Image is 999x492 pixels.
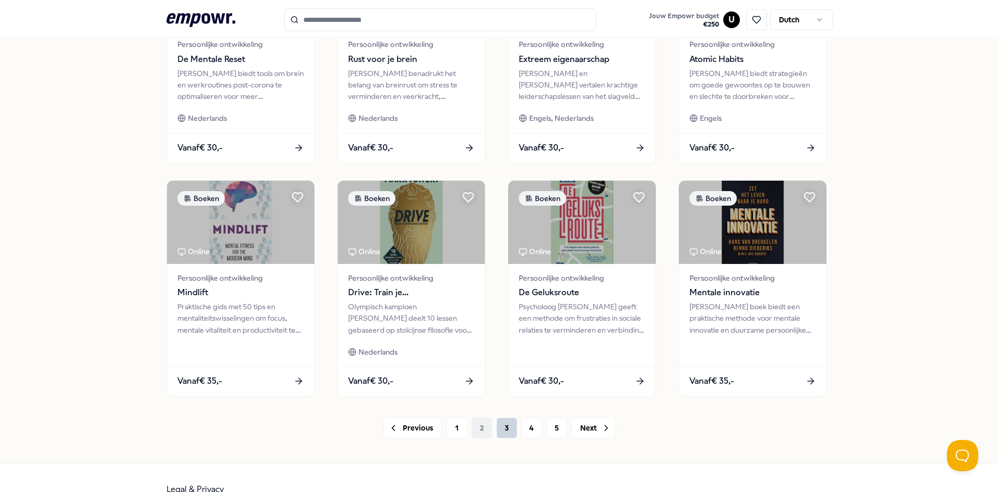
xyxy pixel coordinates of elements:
[678,180,827,397] a: package imageBoekenOnlinePersoonlijke ontwikkelingMentale innovatie[PERSON_NAME] boek biedt een p...
[519,374,564,388] span: Vanaf € 30,-
[947,440,978,471] iframe: Help Scout Beacon - Open
[723,11,740,28] button: U
[167,181,314,264] img: package image
[689,141,735,155] span: Vanaf € 30,-
[358,346,398,358] span: Nederlands
[177,53,304,66] span: De Mentale Reset
[348,301,475,336] div: Olympisch kampioen [PERSON_NAME] deelt 10 lessen gebaseerd op stoïcijnse filosofie voor richting,...
[348,286,475,299] span: Drive: Train je [DEMOGRAPHIC_DATA] mindset
[647,10,721,31] button: Jouw Empowr budget€250
[177,286,304,299] span: Mindlift
[546,418,567,438] button: 5
[338,181,485,264] img: package image
[519,286,645,299] span: De Geluksroute
[519,39,645,50] span: Persoonlijke ontwikkeling
[571,418,616,438] button: Next
[348,141,393,155] span: Vanaf € 30,-
[177,246,210,257] div: Online
[348,191,395,206] div: Boeken
[689,39,816,50] span: Persoonlijke ontwikkeling
[508,181,656,264] img: package image
[679,181,826,264] img: package image
[645,9,723,31] a: Jouw Empowr budget€250
[519,68,645,103] div: [PERSON_NAME] en [PERSON_NAME] vertalen krachtige leiderschapslessen van het slagveld naar toepas...
[508,180,656,397] a: package imageBoekenOnlinePersoonlijke ontwikkelingDe GeluksroutePsycholoog [PERSON_NAME] geeft ee...
[496,418,517,438] button: 3
[689,374,734,388] span: Vanaf € 35,-
[521,418,542,438] button: 4
[689,286,816,299] span: Mentale innovatie
[177,141,223,155] span: Vanaf € 30,-
[519,272,645,284] span: Persoonlijke ontwikkeling
[337,180,485,397] a: package imageBoekenOnlinePersoonlijke ontwikkelingDrive: Train je [DEMOGRAPHIC_DATA] mindsetOlymp...
[177,272,304,284] span: Persoonlijke ontwikkeling
[689,53,816,66] span: Atomic Habits
[529,112,594,124] span: Engels, Nederlands
[177,374,222,388] span: Vanaf € 35,-
[700,112,722,124] span: Engels
[348,53,475,66] span: Rust voor je brein
[689,272,816,284] span: Persoonlijke ontwikkeling
[649,20,719,29] span: € 250
[519,246,551,257] div: Online
[446,418,467,438] button: 1
[188,112,227,124] span: Nederlands
[177,39,304,50] span: Persoonlijke ontwikkeling
[177,301,304,336] div: Praktische gids met 50 tips en mentaliteitswisselingen om focus, mentale vitaliteit en productivi...
[177,68,304,103] div: [PERSON_NAME] biedt tools om brein en werkroutines post-corona te optimaliseren voor meer product...
[348,272,475,284] span: Persoonlijke ontwikkeling
[348,246,380,257] div: Online
[166,180,315,397] a: package imageBoekenOnlinePersoonlijke ontwikkelingMindliftPraktische gids met 50 tips en mentalit...
[348,68,475,103] div: [PERSON_NAME] benadrukt het belang van breinrust om stress te verminderen en veerkracht, creativi...
[689,246,722,257] div: Online
[689,301,816,336] div: [PERSON_NAME] boek biedt een praktische methode voor mentale innovatie en duurzame persoonlijke g...
[348,39,475,50] span: Persoonlijke ontwikkeling
[348,374,393,388] span: Vanaf € 30,-
[358,112,398,124] span: Nederlands
[519,301,645,336] div: Psycholoog [PERSON_NAME] geeft een methode om frustraties in sociale relaties te verminderen en v...
[177,191,225,206] div: Boeken
[649,12,719,20] span: Jouw Empowr budget
[689,191,737,206] div: Boeken
[519,191,566,206] div: Boeken
[519,53,645,66] span: Extreem eigenaarschap
[383,418,442,438] button: Previous
[519,141,564,155] span: Vanaf € 30,-
[689,68,816,103] div: [PERSON_NAME] biedt strategieën om goede gewoontes op te bouwen en slechte te doorbreken voor opm...
[284,8,596,31] input: Search for products, categories or subcategories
